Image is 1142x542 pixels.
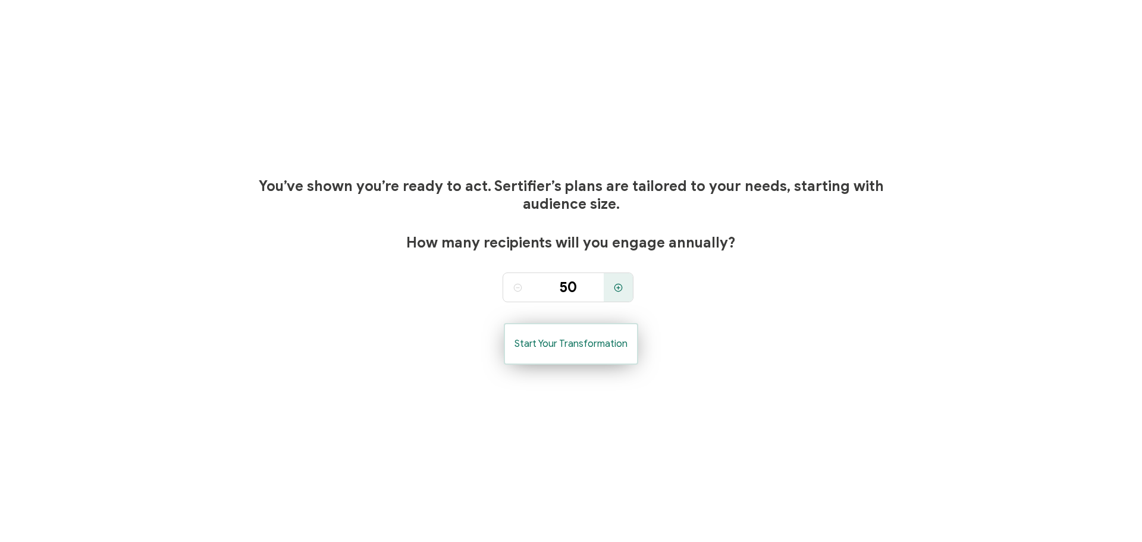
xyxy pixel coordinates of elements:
[1083,485,1142,542] iframe: Chat Widget
[504,323,638,365] button: Start Your Transformation
[514,339,628,349] span: Start Your Transformation
[228,177,914,213] h1: You’ve shown you’re ready to act. Sertifier’s plans are tailored to your needs, starting with aud...
[406,234,736,252] span: How many recipients will you engage annually?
